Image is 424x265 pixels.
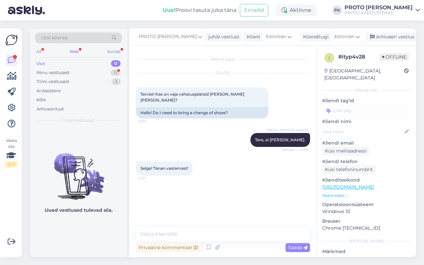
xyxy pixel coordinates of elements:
p: Operatsioonisüsteem [322,201,411,208]
div: Klienditugi [300,33,329,40]
div: Minu vestlused [36,69,69,76]
div: PROTO AVASTUSTEHAS [344,10,413,16]
div: Proovi tasuta juba täna: [163,6,237,14]
div: Tiimi vestlused [36,78,69,85]
div: PROTO [PERSON_NAME] [344,5,413,10]
div: All [35,47,43,56]
p: Kliendi nimi [322,118,411,125]
div: Uus [36,60,45,67]
button: Emailid [240,4,268,17]
p: Windows 10 [322,208,411,215]
p: Märkmed [322,248,411,255]
div: Küsi meiliaadressi [322,147,369,155]
div: 2 / 3 [5,161,17,167]
span: 13:37 [138,119,163,124]
div: Arhiveeritud [36,106,64,112]
span: PROTO [PERSON_NAME] [139,33,197,40]
img: No chats [30,141,127,201]
div: Klient [244,33,260,40]
div: Vaata siia [5,138,17,167]
span: Uued vestlused [63,117,94,123]
input: Lisa nimi [323,128,403,135]
span: Selge! Tänan vastamast! [140,166,188,171]
span: PROTO [PERSON_NAME] [267,128,308,133]
span: Tervist! Kas on vaja vahetusjalatsid [PERSON_NAME] [PERSON_NAME]? [140,92,245,103]
div: Arhiveeri vestlus [366,32,417,41]
div: AI Assistent [36,88,61,94]
div: Küsi telefoninumbrit [322,165,376,174]
div: [PERSON_NAME] [322,238,411,244]
p: Uued vestlused tulevad siia. [45,207,113,214]
img: Askly Logo [5,34,18,46]
span: i [329,55,330,60]
a: PROTO [PERSON_NAME]PROTO AVASTUSTEHAS [344,5,420,16]
div: PK [333,6,342,15]
div: Vestlus algas [136,56,310,62]
span: Estonian [334,33,354,40]
p: Chrome [TECHNICAL_ID] [322,225,411,232]
p: Klienditeekond [322,177,411,184]
div: Kliendi info [322,87,411,93]
div: Kõik [36,97,46,103]
div: # ityp4v28 [338,53,380,61]
div: juhib vestlust [206,33,239,40]
p: Brauser [322,218,411,225]
div: Privaatne kommentaar [136,243,200,252]
div: 3 [112,78,121,85]
input: Lisa tag [322,106,411,115]
div: 0 [111,60,121,67]
b: Uus! [163,7,175,13]
p: Kliendi tag'id [322,97,411,104]
span: Tere, ei [PERSON_NAME]. [255,137,305,142]
span: Otsi kliente [41,34,68,41]
div: [DATE] [136,70,310,76]
div: Web [68,47,80,56]
div: [GEOGRAPHIC_DATA], [GEOGRAPHIC_DATA] [324,67,404,81]
div: Aktiivne [276,4,317,16]
span: Saada [288,244,307,250]
div: Hello! Do I need to bring a change of shoes? [136,107,268,118]
div: Socials [106,47,122,56]
div: 11 [111,69,121,76]
p: Vaata edasi ... [322,193,411,199]
span: Nähtud ✓ 14:09 [282,147,308,152]
span: Offline [380,53,409,61]
a: [URL][DOMAIN_NAME] [322,184,374,190]
p: Kliendi telefon [322,158,411,165]
p: Kliendi email [322,140,411,147]
span: Estonian [266,33,286,40]
span: 14:27 [138,176,163,181]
